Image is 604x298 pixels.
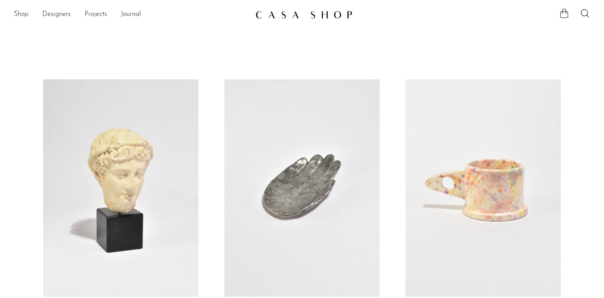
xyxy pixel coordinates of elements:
[42,9,71,20] a: Designers
[121,9,141,20] a: Journal
[85,9,107,20] a: Projects
[14,7,249,22] ul: NEW HEADER MENU
[14,7,249,22] nav: Desktop navigation
[14,9,28,20] a: Shop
